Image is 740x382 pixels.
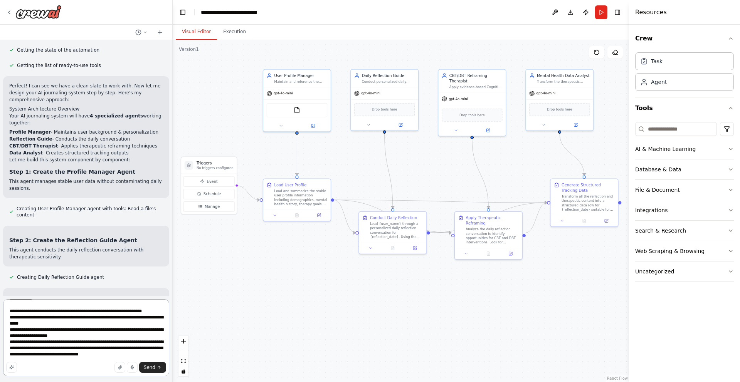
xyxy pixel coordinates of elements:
[15,5,62,19] img: Logo
[635,166,681,173] div: Database & Data
[547,107,572,112] span: Drop tools here
[17,274,104,280] span: Creating Daily Reflection Guide agent
[263,69,331,132] div: User Profile ManagerMaintain and reference the user's stable background information including dem...
[550,178,618,227] div: Generate Structured Tracking DataTransform all the reflection and therapeutic content into a stru...
[201,8,279,16] nav: breadcrumb
[562,182,615,193] div: Generate Structured Tracking Data
[372,107,397,112] span: Drop tools here
[17,62,101,69] span: Getting the list of ready-to-use tools
[635,261,734,281] button: Uncategorized
[526,200,547,235] g: Edge from 50034da1-3e31-4676-b3af-2fb3efd2cd6d to 871b084c-27ea-4980-8c76-0c4cea416c95
[178,346,188,356] button: zoom out
[635,49,734,97] div: Crew
[334,197,547,205] g: Edge from ed308773-16c5-4023-ba24-4178fda72a8c to 871b084c-27ea-4980-8c76-0c4cea416c95
[274,182,307,188] div: Load User Profile
[132,28,151,37] button: Switch to previous chat
[562,194,615,212] div: Transform all the reflection and therapeutic content into a structured data row for {reflection_d...
[9,236,163,244] h3: Step 2: Create the Reflection Guide Agent
[179,46,199,52] div: Version 1
[183,189,235,199] button: Schedule
[350,69,419,131] div: Daily Reflection GuideConduct personalized daily reflection conversations for {user_name} on {ref...
[183,201,235,212] button: Manage
[178,356,188,366] button: fit view
[651,78,667,86] div: Agent
[178,336,188,376] div: React Flow controls
[573,218,596,224] button: No output available
[9,246,163,260] p: This agent conducts the daily reflection conversation with therapeutic sensitivity.
[127,362,138,373] button: Click to speak your automation idea
[597,218,616,224] button: Open in side panel
[17,206,163,218] span: Creating User Profile Manager agent with tools: Read a file's content
[217,24,252,40] button: Execution
[294,135,299,176] g: Edge from 592d2013-c662-4f92-82a0-6593d3b44be4 to ed308773-16c5-4023-ba24-4178fda72a8c
[9,142,163,149] li: - Applies therapeutic reframing techniques
[274,73,328,78] div: User Profile Manager
[263,178,331,221] div: Load User ProfileLoad and summarize the stable user profile information including demographics, m...
[90,113,143,119] strong: 4 specialized agents
[438,69,506,136] div: CBT/DBT Reframing TherapistApply evidence-based Cognitive Behavioral Therapy (CBT) and Dialectica...
[9,136,163,142] li: - Conducts the daily conversation
[449,85,503,89] div: Apply evidence-based Cognitive Behavioral Therapy (CBT) and Dialectical [MEDICAL_DATA] (DBT) tech...
[466,227,519,245] div: Analyze the daily reflection conversation to identify opportunities for CBT and DBT interventions...
[236,183,260,203] g: Edge from triggers to ed308773-16c5-4023-ba24-4178fda72a8c
[557,134,587,176] g: Edge from a242a540-ecd8-4431-a3be-b94ce9ac5d8f to 871b084c-27ea-4980-8c76-0c4cea416c95
[197,166,234,170] p: No triggers configured
[635,119,734,288] div: Tools
[560,122,591,128] button: Open in side panel
[651,57,663,65] div: Task
[635,186,680,194] div: File & Document
[9,150,43,156] strong: Data Analyst
[381,245,404,251] button: No output available
[178,336,188,346] button: zoom in
[469,139,491,208] g: Edge from 678b0d27-3fce-40b3-a5a5-abf98d500fad to 50034da1-3e31-4676-b3af-2fb3efd2cd6d
[385,122,416,128] button: Open in side panel
[635,200,734,220] button: Integrations
[537,73,590,78] div: Mental Health Data Analyst
[178,366,188,376] button: toggle interactivity
[635,28,734,49] button: Crew
[154,28,166,37] button: Start a new chat
[501,250,520,257] button: Open in side panel
[612,7,623,18] button: Hide right sidebar
[635,180,734,200] button: File & Document
[635,159,734,179] button: Database & Data
[370,215,417,221] div: Conduct Daily Reflection
[205,204,220,209] span: Manage
[635,221,734,241] button: Search & Research
[177,7,188,18] button: Hide left sidebar
[362,73,415,78] div: Daily Reflection Guide
[635,97,734,119] button: Tools
[635,227,686,235] div: Search & Research
[274,189,328,206] div: Load and summarize the stable user profile information including demographics, mental health hist...
[9,149,163,156] li: - Creates structured tracking outputs
[9,143,58,149] strong: CBT/DBT Therapist
[473,127,503,134] button: Open in side panel
[114,362,125,373] button: Upload files
[635,268,674,275] div: Uncategorized
[9,129,51,135] strong: Profile Manager
[183,176,235,187] button: Event
[9,156,163,163] p: Let me build this system component by component:
[466,215,519,226] div: Apply Therapeutic Reframing
[9,178,163,192] p: This agent manages stable user data without contaminating daily sessions.
[334,197,355,235] g: Edge from ed308773-16c5-4023-ba24-4178fda72a8c to eddf36be-1e4a-4284-8063-ec6490a902c2
[477,250,500,257] button: No output available
[607,376,628,380] a: React Flow attribution
[449,73,503,84] div: CBT/DBT Reframing Therapist
[635,247,705,255] div: Web Scraping & Browsing
[635,145,696,153] div: AI & Machine Learning
[362,79,415,84] div: Conduct personalized daily reflection conversations for {user_name} on {reflection_date}, using t...
[9,112,163,126] p: Your AI journaling system will have working together:
[197,161,234,166] h3: Triggers
[537,79,590,84] div: Transform the therapeutic conversation and insights into a structured data row for {reflection_da...
[309,212,328,219] button: Open in side panel
[203,191,221,197] span: Schedule
[635,206,668,214] div: Integrations
[525,69,594,131] div: Mental Health Data AnalystTransform the therapeutic conversation and insights into a structured d...
[285,212,308,219] button: No output available
[382,134,395,208] g: Edge from f91f2cc8-dce7-4f4d-8902-670802f6683d to eddf36be-1e4a-4284-8063-ec6490a902c2
[17,47,99,53] span: Getting the state of the automation
[139,362,166,373] button: Send
[274,79,328,84] div: Maintain and reference the user's stable background information including demographics, mental he...
[370,222,423,239] div: Lead {user_name} through a personalized daily reflection conversation for {reflection_date}. Usin...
